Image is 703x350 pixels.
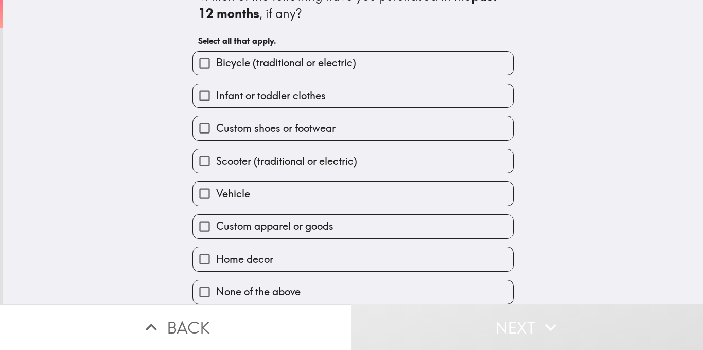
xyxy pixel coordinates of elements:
[193,247,513,271] button: Home decor
[193,116,513,140] button: Custom shoes or footwear
[216,187,250,201] span: Vehicle
[216,285,301,299] span: None of the above
[216,219,333,234] span: Custom apparel or goods
[193,280,513,304] button: None of the above
[193,84,513,107] button: Infant or toddler clothes
[351,304,703,350] button: Next
[193,215,513,238] button: Custom apparel or goods
[216,56,356,70] span: Bicycle (traditional or electric)
[216,252,273,266] span: Home decor
[193,149,513,173] button: Scooter (traditional or electric)
[216,89,326,103] span: Infant or toddler clothes
[198,35,508,46] h6: Select all that apply.
[216,121,336,136] span: Custom shoes or footwear
[193,182,513,205] button: Vehicle
[193,52,513,75] button: Bicycle (traditional or electric)
[216,154,357,169] span: Scooter (traditional or electric)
